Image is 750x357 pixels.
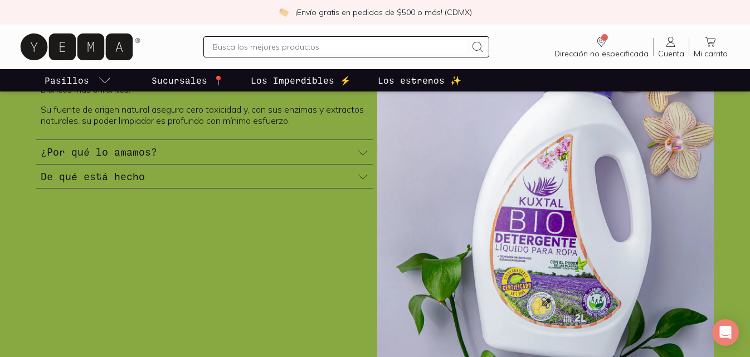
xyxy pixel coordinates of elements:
p: Su fuente de origen natural asegura cero toxicidad y, con sus enzimas y extractos naturales, su p... [41,104,368,126]
p: ¡Envío gratis en pedidos de $500 o más! (CDMX) [295,7,472,18]
span: Cuenta [658,49,684,59]
span: Mi carrito [694,49,728,59]
div: Open Intercom Messenger [712,319,739,346]
input: Busca los mejores productos [213,40,466,54]
a: Mi carrito [689,35,732,59]
h3: ¿Por qué lo amamos? [41,144,157,159]
p: Los estrenos ✨ [378,74,461,87]
p: Los Imperdibles ⚡️ [251,74,351,87]
a: Los Imperdibles ⚡️ [249,69,353,91]
a: Dirección no especificada [550,35,653,59]
img: check [279,7,289,17]
a: Cuenta [654,35,689,59]
a: Sucursales 📍 [149,69,226,91]
a: Los estrenos ✨ [376,69,464,91]
a: pasillo-todos-link [42,69,114,91]
p: Sucursales 📍 [152,74,224,87]
span: Dirección no especificada [554,49,649,59]
p: Pasillos [45,74,89,87]
h3: De qué está hecho [41,169,145,184]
